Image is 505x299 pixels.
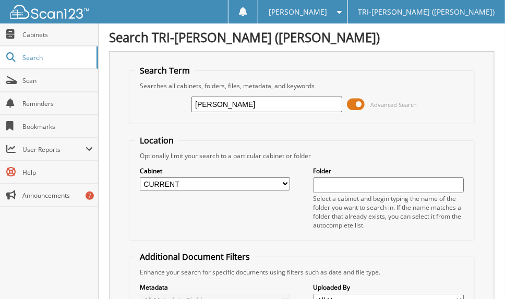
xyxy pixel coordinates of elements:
span: Cabinets [22,30,93,39]
span: Announcements [22,191,93,200]
div: Optionally limit your search to a particular cabinet or folder [135,151,469,160]
span: User Reports [22,145,86,154]
div: 7 [86,192,94,200]
div: Select a cabinet and begin typing the name of the folder you want to search in. If the name match... [314,194,464,230]
span: Bookmarks [22,122,93,131]
label: Uploaded By [314,283,464,292]
span: TRI-[PERSON_NAME] ([PERSON_NAME]) [358,9,495,15]
legend: Location [135,135,179,146]
h1: Search TRI-[PERSON_NAME] ([PERSON_NAME]) [109,29,495,46]
span: Scan [22,76,93,85]
img: scan123-logo-white.svg [10,5,89,19]
span: Advanced Search [371,101,417,109]
span: [PERSON_NAME] [269,9,327,15]
span: Reminders [22,99,93,108]
div: Searches all cabinets, folders, files, metadata, and keywords [135,81,469,90]
label: Metadata [140,283,291,292]
span: Help [22,168,93,177]
div: Enhance your search for specific documents using filters such as date and file type. [135,268,469,277]
label: Cabinet [140,166,291,175]
legend: Additional Document Filters [135,251,255,262]
span: Search [22,53,91,62]
label: Folder [314,166,464,175]
legend: Search Term [135,65,195,76]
